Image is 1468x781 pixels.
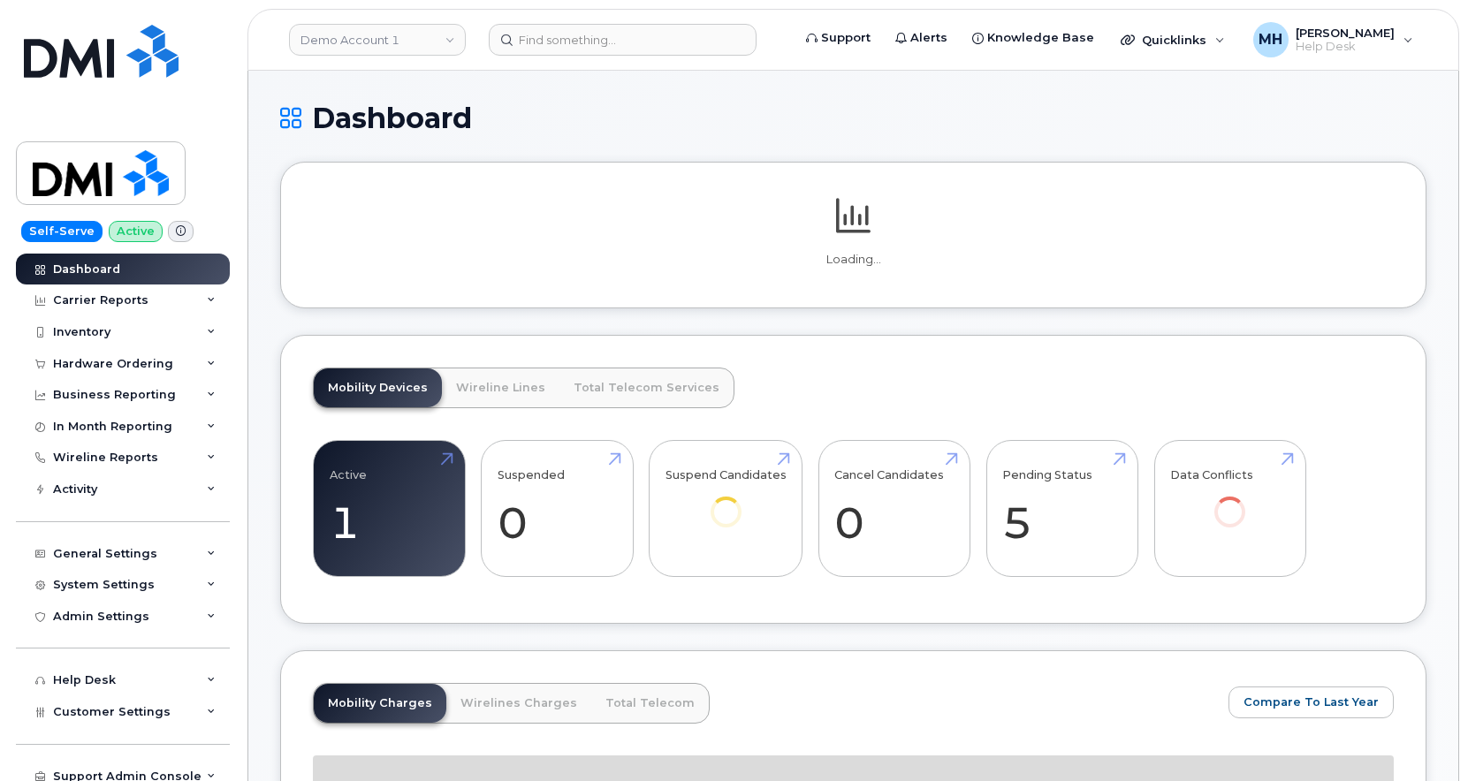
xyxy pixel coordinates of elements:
a: Cancel Candidates 0 [834,451,954,567]
a: Data Conflicts [1170,451,1289,552]
a: Pending Status 5 [1002,451,1122,567]
a: Mobility Charges [314,684,446,723]
h1: Dashboard [280,102,1426,133]
button: Compare To Last Year [1228,686,1394,718]
a: Wireline Lines [442,368,559,407]
a: Mobility Devices [314,368,442,407]
span: Compare To Last Year [1244,694,1379,710]
a: Wirelines Charges [446,684,591,723]
a: Total Telecom Services [559,368,734,407]
a: Suspend Candidates [666,451,787,552]
p: Loading... [313,252,1394,268]
a: Active 1 [330,451,449,567]
a: Suspended 0 [498,451,617,567]
a: Total Telecom [591,684,709,723]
